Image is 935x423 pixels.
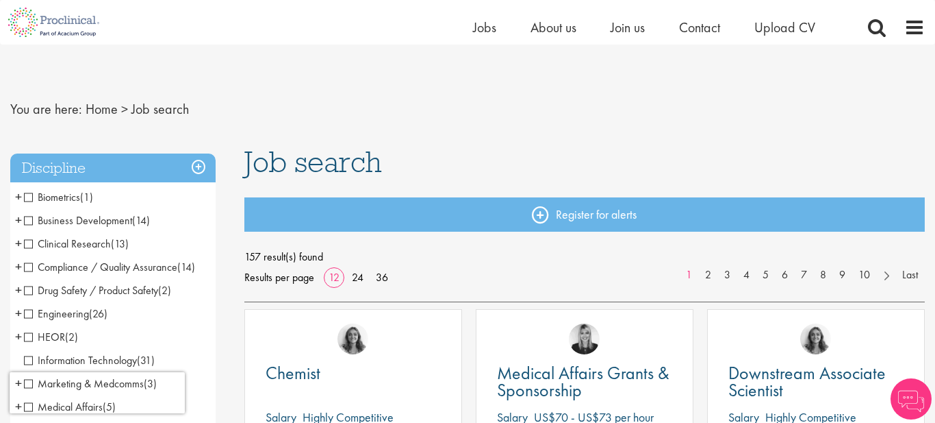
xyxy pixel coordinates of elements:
span: + [15,280,22,300]
span: Information Technology [24,353,155,367]
span: Drug Safety / Product Safety [24,283,158,298]
a: 6 [775,267,795,283]
span: (1) [80,190,93,204]
a: Upload CV [754,19,815,36]
span: Downstream Associate Scientist [728,361,886,402]
span: Engineering [24,306,89,321]
a: Medical Affairs Grants & Sponsorship [497,365,672,399]
a: 12 [324,270,344,285]
a: Chemist [266,365,441,382]
span: You are here: [10,100,82,118]
span: + [15,326,22,347]
span: 157 result(s) found [244,247,925,267]
span: Results per page [244,267,314,288]
h3: Discipline [10,154,216,183]
span: Compliance / Quality Assurance [24,260,195,274]
span: (26) [89,306,107,321]
span: Job search [131,100,189,118]
iframe: reCAPTCHA [10,372,185,413]
a: 2 [698,267,718,283]
span: + [15,303,22,324]
a: 7 [794,267,814,283]
span: (2) [65,330,78,344]
span: (2) [158,283,171,298]
span: + [15,186,22,207]
span: + [15,256,22,277]
a: 10 [851,267,877,283]
a: Downstream Associate Scientist [728,365,904,399]
a: 9 [832,267,852,283]
span: Job search [244,143,382,180]
img: Jackie Cerchio [337,324,368,354]
span: Clinical Research [24,237,129,251]
a: 4 [737,267,756,283]
img: Jackie Cerchio [800,324,831,354]
a: 3 [717,267,737,283]
img: Janelle Jones [569,324,600,354]
a: 5 [756,267,776,283]
a: Join us [611,19,645,36]
a: Register for alerts [244,197,925,232]
span: Chemist [266,361,320,385]
span: (14) [132,213,150,228]
span: Clinical Research [24,237,111,251]
a: Contact [679,19,720,36]
span: HEOR [24,330,78,344]
span: (31) [137,353,155,367]
span: Engineering [24,306,107,321]
span: Medical Affairs Grants & Sponsorship [497,361,669,402]
a: 36 [371,270,393,285]
span: Business Development [24,213,150,228]
span: Compliance / Quality Assurance [24,260,177,274]
a: Jobs [473,19,496,36]
span: Biometrics [24,190,80,204]
span: Information Technology [24,353,137,367]
span: + [15,210,22,230]
span: (13) [111,237,129,251]
a: breadcrumb link [86,100,118,118]
img: Chatbot [891,378,932,420]
span: Biometrics [24,190,93,204]
span: + [15,233,22,254]
a: 1 [679,267,699,283]
span: HEOR [24,330,65,344]
a: 8 [813,267,833,283]
span: Drug Safety / Product Safety [24,283,171,298]
span: (14) [177,260,195,274]
a: Last [895,267,925,283]
span: Business Development [24,213,132,228]
a: 24 [347,270,368,285]
a: About us [530,19,576,36]
span: > [121,100,128,118]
